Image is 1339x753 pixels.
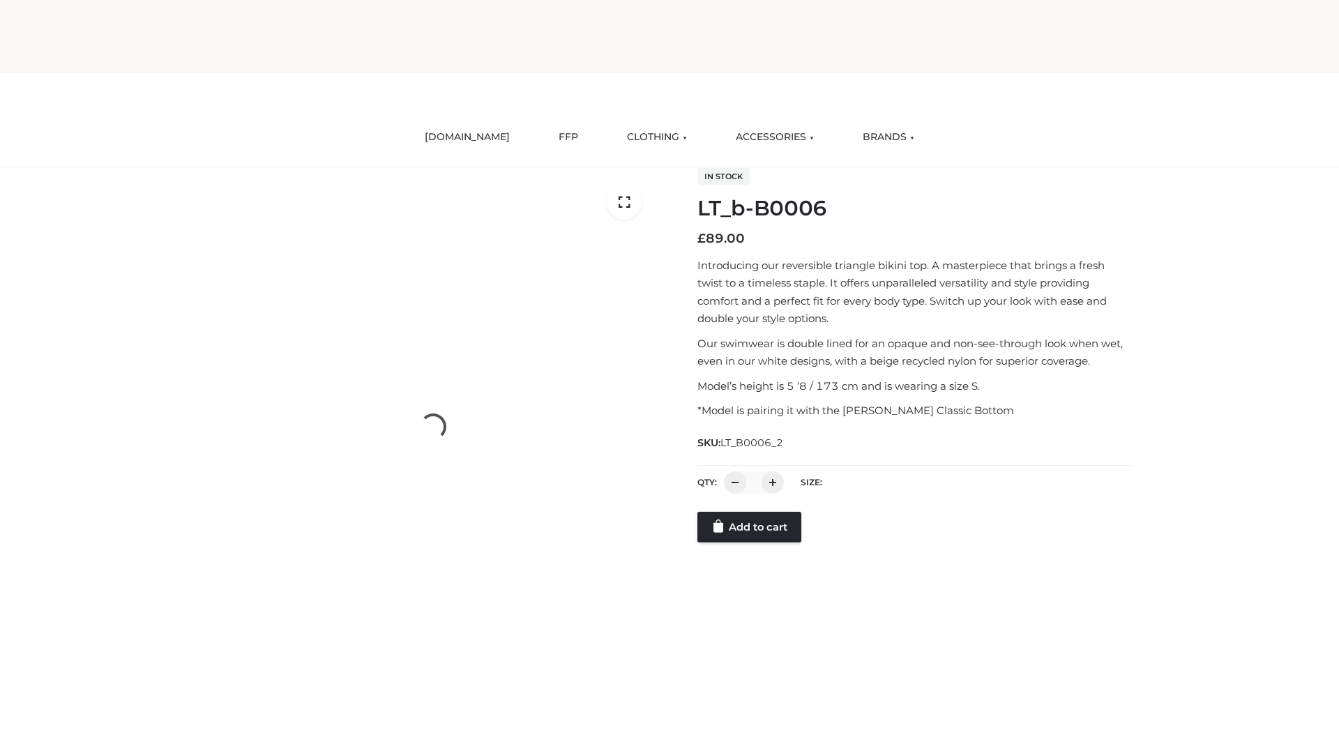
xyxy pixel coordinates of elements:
label: Size: [801,477,822,487]
a: BRANDS [852,122,925,153]
a: [DOMAIN_NAME] [414,122,520,153]
p: *Model is pairing it with the [PERSON_NAME] Classic Bottom [697,402,1132,420]
span: £ [697,231,706,246]
label: QTY: [697,477,717,487]
p: Model’s height is 5 ‘8 / 173 cm and is wearing a size S. [697,377,1132,395]
bdi: 89.00 [697,231,745,246]
p: Introducing our reversible triangle bikini top. A masterpiece that brings a fresh twist to a time... [697,257,1132,328]
p: Our swimwear is double lined for an opaque and non-see-through look when wet, even in our white d... [697,335,1132,370]
a: ACCESSORIES [725,122,824,153]
a: Add to cart [697,512,801,542]
span: LT_B0006_2 [720,436,783,449]
h1: LT_b-B0006 [697,196,1132,221]
a: FFP [548,122,589,153]
a: CLOTHING [616,122,697,153]
span: In stock [697,168,750,185]
span: SKU: [697,434,785,451]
